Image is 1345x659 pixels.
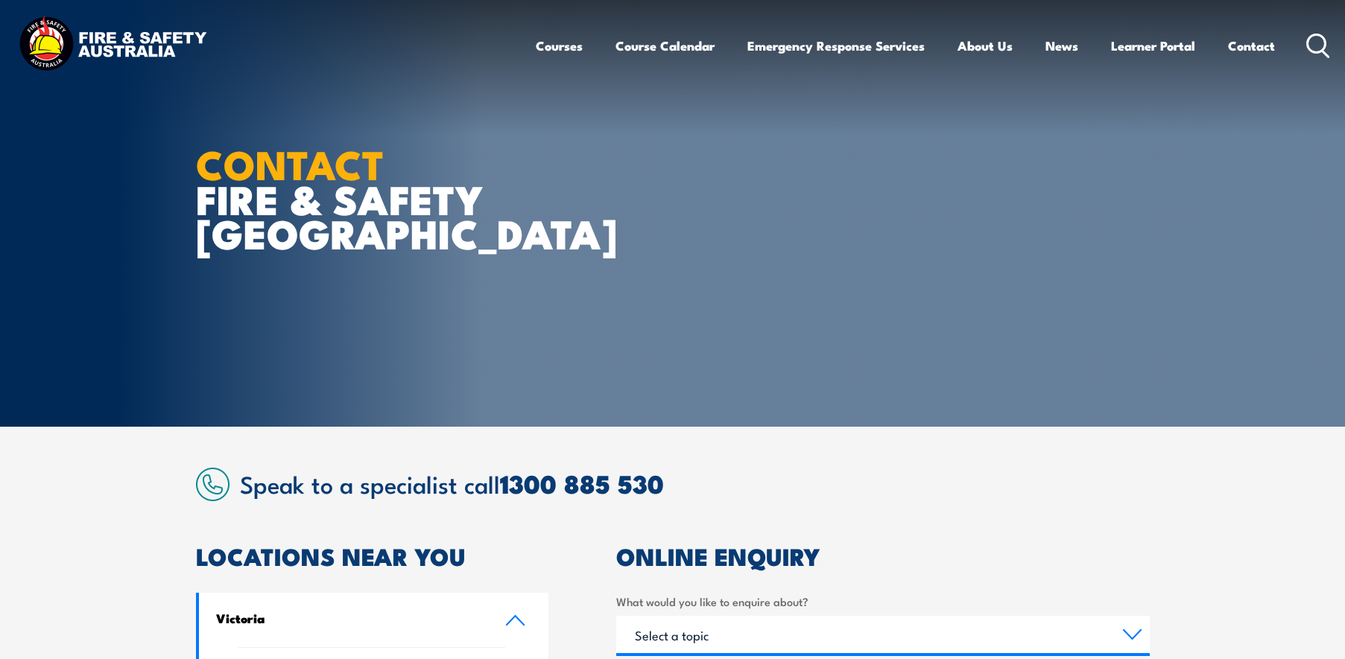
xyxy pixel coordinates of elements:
[1228,26,1275,66] a: Contact
[958,26,1013,66] a: About Us
[500,463,664,503] a: 1300 885 530
[1045,26,1078,66] a: News
[615,26,715,66] a: Course Calendar
[196,132,384,194] strong: CONTACT
[536,26,583,66] a: Courses
[216,610,483,626] h4: Victoria
[616,593,1150,610] label: What would you like to enquire about?
[196,545,549,566] h2: LOCATIONS NEAR YOU
[1111,26,1195,66] a: Learner Portal
[199,593,549,647] a: Victoria
[240,470,1150,497] h2: Speak to a specialist call
[196,146,564,250] h1: FIRE & SAFETY [GEOGRAPHIC_DATA]
[747,26,925,66] a: Emergency Response Services
[616,545,1150,566] h2: ONLINE ENQUIRY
